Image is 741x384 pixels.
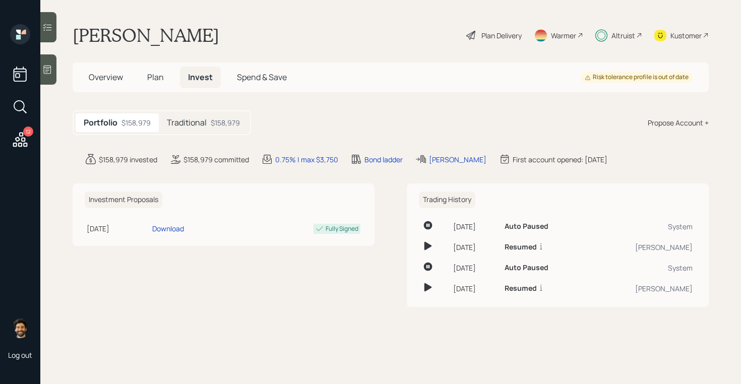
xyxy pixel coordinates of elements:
div: [DATE] [453,242,497,252]
div: Download [152,223,184,234]
div: System [591,221,693,232]
div: Altruist [611,30,635,41]
div: Bond ladder [364,154,403,165]
div: $158,979 [211,117,240,128]
h6: Auto Paused [505,222,548,231]
div: $158,979 invested [99,154,157,165]
div: [PERSON_NAME] [591,242,693,252]
div: [PERSON_NAME] [429,154,486,165]
div: Log out [8,350,32,360]
span: Overview [89,72,123,83]
h6: Trading History [419,191,475,208]
div: Warmer [551,30,576,41]
span: Plan [147,72,164,83]
div: [PERSON_NAME] [591,283,693,294]
div: System [591,263,693,273]
h6: Resumed [505,284,537,293]
div: 0.75% | max $3,750 [275,154,338,165]
h6: Resumed [505,243,537,251]
h1: [PERSON_NAME] [73,24,219,46]
div: [DATE] [87,223,148,234]
div: Kustomer [670,30,702,41]
div: 12 [23,126,33,137]
div: $158,979 committed [183,154,249,165]
h5: Traditional [167,118,207,127]
div: $158,979 [121,117,151,128]
div: Fully Signed [326,224,358,233]
div: [DATE] [453,263,497,273]
div: First account opened: [DATE] [513,154,607,165]
span: Spend & Save [237,72,287,83]
h6: Auto Paused [505,264,548,272]
div: Propose Account + [648,117,709,128]
div: [DATE] [453,283,497,294]
img: eric-schwartz-headshot.png [10,318,30,338]
span: Invest [188,72,213,83]
div: [DATE] [453,221,497,232]
h5: Portfolio [84,118,117,127]
div: Risk tolerance profile is out of date [585,73,689,82]
div: Plan Delivery [481,30,522,41]
h6: Investment Proposals [85,191,162,208]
